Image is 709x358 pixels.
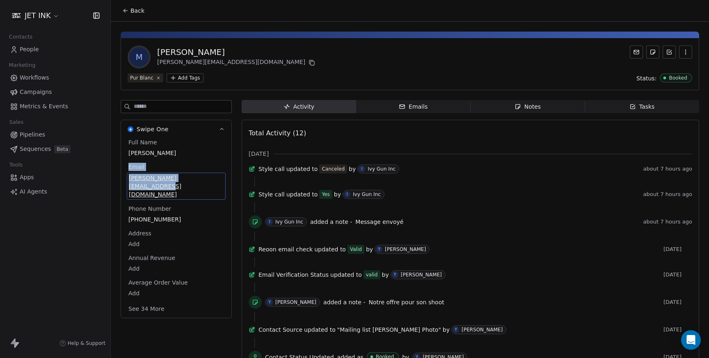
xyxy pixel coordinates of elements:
[127,138,159,146] span: Full Name
[11,11,21,21] img: JET%20INK%20Metal.png
[314,245,346,253] span: updated to
[337,326,441,334] span: "Mailing list [PERSON_NAME] Photo"
[663,271,692,278] span: [DATE]
[322,165,345,173] div: Canceled
[7,85,104,99] a: Campaigns
[304,326,336,334] span: updated to
[128,126,133,132] img: Swipe One
[681,330,701,350] div: Open Intercom Messenger
[117,3,149,18] button: Back
[382,271,389,279] span: by
[310,218,352,226] span: added a note -
[127,278,190,287] span: Average Order Value
[643,191,692,198] span: about 7 hours ago
[6,159,26,171] span: Tools
[353,192,381,197] div: Ivy Gun Inc
[20,73,49,82] span: Workflows
[167,73,204,82] button: Add Tags
[268,299,271,306] div: Y
[130,7,144,15] span: Back
[368,166,396,172] div: Ivy Gun Inc
[385,246,426,252] div: [PERSON_NAME]
[394,271,396,278] div: Y
[355,217,403,227] a: Message envoyé
[59,340,105,347] a: Help & Support
[137,125,169,133] span: Swipe One
[128,215,224,223] span: [PHONE_NUMBER]
[399,103,428,111] div: Emails
[275,219,303,225] div: Ivy Gun Inc
[663,326,692,333] span: [DATE]
[286,190,318,198] span: updated to
[54,145,71,153] span: Beta
[355,219,403,225] span: Message envoyé
[20,102,68,111] span: Metrics & Events
[334,190,341,198] span: by
[366,271,378,279] div: valid
[7,100,104,113] a: Metrics & Events
[128,289,224,297] span: Add
[443,326,450,334] span: by
[6,116,27,128] span: Sales
[258,326,302,334] span: Contact Source
[129,47,149,67] span: M
[366,245,373,253] span: by
[127,229,153,237] span: Address
[269,219,270,225] div: I
[663,246,692,253] span: [DATE]
[258,271,329,279] span: Email Verification Status
[368,299,444,306] span: Notre offre pour son shoot
[20,173,34,182] span: Apps
[20,187,47,196] span: AI Agents
[7,185,104,198] a: AI Agents
[643,166,692,172] span: about 7 hours ago
[275,299,316,305] div: [PERSON_NAME]
[330,271,362,279] span: updated to
[349,165,356,173] span: by
[157,58,317,68] div: [PERSON_NAME][EMAIL_ADDRESS][DOMAIN_NAME]
[643,219,692,225] span: about 7 hours ago
[7,142,104,156] a: SequencesBeta
[20,88,52,96] span: Campaigns
[124,301,169,316] button: See 34 More
[663,299,692,306] span: [DATE]
[5,59,39,71] span: Marketing
[20,130,45,139] span: Pipelines
[361,166,363,172] div: I
[515,103,541,111] div: Notes
[10,9,61,23] button: JET INK
[286,165,318,173] span: updated to
[629,103,655,111] div: Tasks
[20,45,39,54] span: People
[121,138,231,318] div: Swipe OneSwipe One
[258,245,313,253] span: Reoon email check
[323,298,365,306] span: added a note -
[322,190,329,198] div: Yes
[128,240,224,248] span: Add
[20,145,51,153] span: Sequences
[129,174,224,198] span: [PERSON_NAME][EMAIL_ADDRESS][DOMAIN_NAME]
[249,150,269,158] span: [DATE]
[25,10,51,21] span: JET INK
[7,43,104,56] a: People
[258,190,285,198] span: Style call
[455,326,457,333] div: Y
[7,128,104,141] a: Pipelines
[462,327,503,333] div: [PERSON_NAME]
[350,245,362,253] div: Valid
[636,74,656,82] span: Status:
[7,71,104,84] a: Workflows
[121,120,231,138] button: Swipe OneSwipe One
[127,163,146,171] span: Email
[378,246,380,253] div: Y
[68,340,105,347] span: Help & Support
[368,297,444,307] a: Notre offre pour son shoot
[669,75,687,81] div: Booked
[346,191,348,198] div: I
[127,254,177,262] span: Annual Revenue
[249,129,306,137] span: Total Activity (12)
[127,205,173,213] span: Phone Number
[258,165,285,173] span: Style call
[7,171,104,184] a: Apps
[157,46,317,58] div: [PERSON_NAME]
